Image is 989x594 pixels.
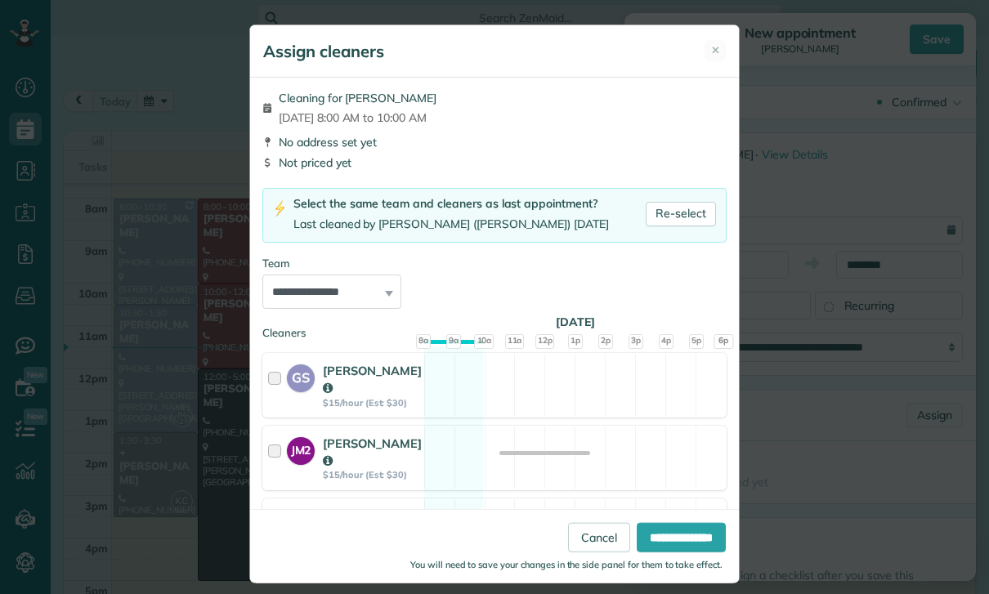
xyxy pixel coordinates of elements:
small: You will need to save your changes in the side panel for them to take effect. [410,559,723,570]
span: Cleaning for [PERSON_NAME] [279,90,436,106]
strong: JM2 [287,437,315,459]
div: Team [262,256,727,271]
div: Cleaners [262,325,727,330]
h5: Assign cleaners [263,40,384,63]
div: No address set yet [262,134,727,150]
span: [DATE] 8:00 AM to 10:00 AM [279,109,436,126]
a: Re-select [646,202,716,226]
div: Select the same team and cleaners as last appointment? [293,195,609,212]
strong: [PERSON_NAME] [323,435,422,468]
strong: [PERSON_NAME] [323,363,422,395]
strong: $15/hour (Est: $30) [323,469,422,480]
strong: $15/hour (Est: $30) [323,397,422,409]
div: Not priced yet [262,154,727,171]
div: Last cleaned by [PERSON_NAME] ([PERSON_NAME]) [DATE] [293,216,609,233]
a: Cancel [568,523,630,552]
img: lightning-bolt-icon-94e5364df696ac2de96d3a42b8a9ff6ba979493684c50e6bbbcda72601fa0d29.png [273,200,287,217]
strong: GS [287,364,315,387]
span: ✕ [711,42,720,58]
strong: [PERSON_NAME] [323,508,422,541]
